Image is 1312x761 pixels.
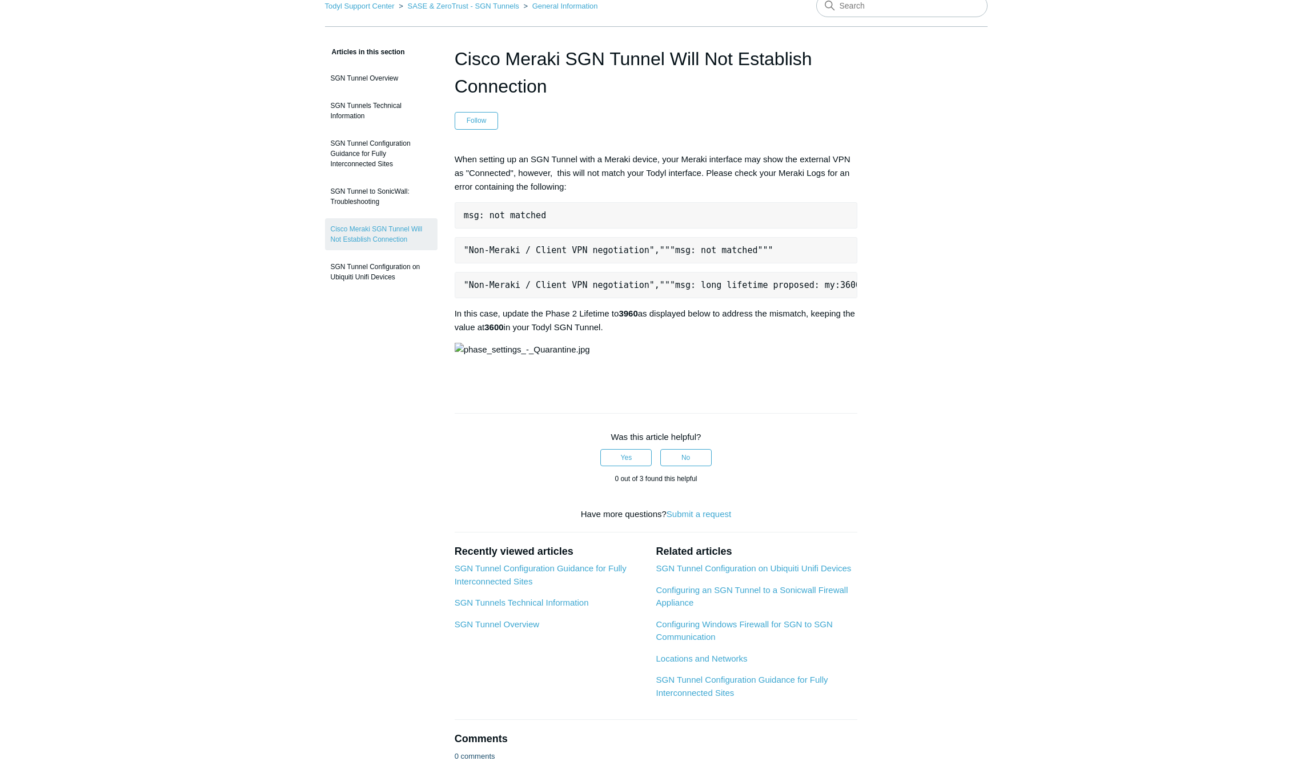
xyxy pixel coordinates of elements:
[521,2,597,10] li: General Information
[656,619,832,642] a: Configuring Windows Firewall for SGN to SGN Communication
[455,153,858,194] p: When setting up an SGN Tunnel with a Meraki device, your Meraki interface may show the external V...
[455,202,858,229] pre: msg: not matched
[455,598,589,607] a: SGN Tunnels Technical Information
[407,2,519,10] a: SASE & ZeroTrust - SGN Tunnels
[656,675,828,698] a: SGN Tunnel Configuration Guidance for Fully Interconnected Sites
[455,343,590,357] img: phase_settings_-_Quarantine.jpg
[656,544,857,559] h2: Related articles
[615,475,697,483] span: 0 out of 3 found this helpful
[656,585,848,608] a: Configuring an SGN Tunnel to a Sonicwall Firewall Appliance
[532,2,598,10] a: General Information
[455,237,858,263] pre: "Non-Meraki / Client VPN negotiation","""msg: not matched"""
[325,67,438,89] a: SGN Tunnel Overview
[455,731,858,747] h2: Comments
[325,218,438,250] a: Cisco Meraki SGN Tunnel Will Not Establish Connection
[660,449,712,466] button: This article was not helpful
[325,2,395,10] a: Todyl Support Center
[325,133,438,175] a: SGN Tunnel Configuration Guidance for Fully Interconnected Sites
[455,307,858,334] p: In this case, update the Phase 2 Lifetime to as displayed below to address the mismatch, keeping ...
[455,544,645,559] h2: Recently viewed articles
[455,563,627,586] a: SGN Tunnel Configuration Guidance for Fully Interconnected Sites
[455,272,858,298] pre: "Non-Meraki / Client VPN negotiation","""msg: long lifetime proposed: my:3600 peer:3960"
[455,45,858,100] h1: Cisco Meraki SGN Tunnel Will Not Establish Connection
[455,112,499,129] button: Follow Article
[455,508,858,521] div: Have more questions?
[600,449,652,466] button: This article was helpful
[619,309,637,318] strong: 3960
[611,432,701,442] span: Was this article helpful?
[325,48,405,56] span: Articles in this section
[484,322,503,332] strong: 3600
[325,95,438,127] a: SGN Tunnels Technical Information
[325,181,438,213] a: SGN Tunnel to SonicWall: Troubleshooting
[325,256,438,288] a: SGN Tunnel Configuration on Ubiquiti Unifi Devices
[455,619,539,629] a: SGN Tunnel Overview
[325,2,397,10] li: Todyl Support Center
[667,509,731,519] a: Submit a request
[396,2,521,10] li: SASE & ZeroTrust - SGN Tunnels
[656,563,851,573] a: SGN Tunnel Configuration on Ubiquiti Unifi Devices
[656,654,747,663] a: Locations and Networks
